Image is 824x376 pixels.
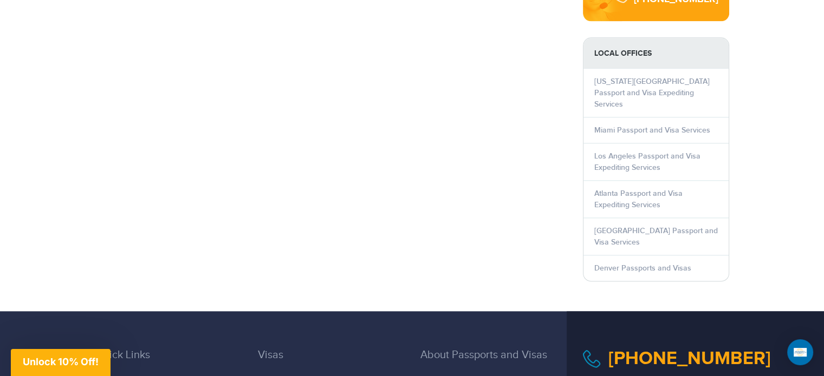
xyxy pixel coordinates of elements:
div: Open Intercom Messenger [787,339,813,365]
a: [GEOGRAPHIC_DATA] Passport and Visa Services [594,226,718,247]
strong: LOCAL OFFICES [583,38,729,69]
a: Denver Passports and Visas [594,263,691,273]
a: Los Angeles Passport and Visa Expediting Services [594,151,700,172]
a: [US_STATE][GEOGRAPHIC_DATA] Passport and Visa Expediting Services [594,77,710,109]
div: Unlock 10% Off! [11,349,111,376]
span: Unlock 10% Off! [23,356,99,367]
a: Atlanta Passport and Visa Expediting Services [594,189,683,209]
a: [PHONE_NUMBER] [608,347,771,370]
a: Miami Passport and Visa Services [594,126,710,135]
